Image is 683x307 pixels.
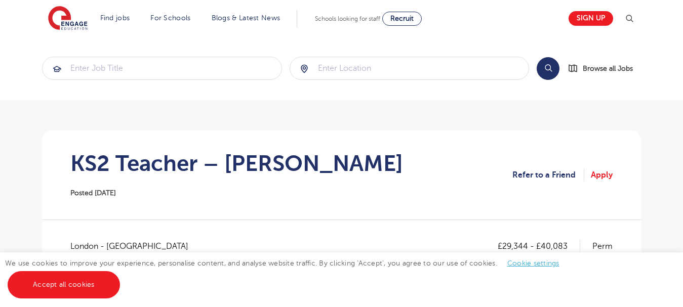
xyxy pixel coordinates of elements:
div: Submit [42,57,282,80]
input: Submit [43,57,282,79]
span: We use cookies to improve your experience, personalise content, and analyse website traffic. By c... [5,259,570,288]
p: Perm [592,240,613,253]
a: Sign up [569,11,613,26]
span: Recruit [390,15,414,22]
a: Refer to a Friend [512,168,584,182]
img: Engage Education [48,6,88,31]
a: For Schools [150,14,190,22]
div: Submit [290,57,530,80]
span: Browse all Jobs [583,63,633,74]
span: Schools looking for staff [315,15,380,22]
a: Blogs & Latest News [212,14,280,22]
a: Recruit [382,12,422,26]
span: London - [GEOGRAPHIC_DATA] [70,240,198,253]
input: Submit [290,57,529,79]
span: Posted [DATE] [70,189,116,197]
a: Cookie settings [507,259,559,267]
p: £29,344 - £40,083 [498,240,580,253]
a: Browse all Jobs [568,63,641,74]
h1: KS2 Teacher – [PERSON_NAME] [70,151,403,176]
a: Accept all cookies [8,271,120,298]
button: Search [537,57,559,80]
a: Apply [591,168,613,182]
a: Find jobs [100,14,130,22]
